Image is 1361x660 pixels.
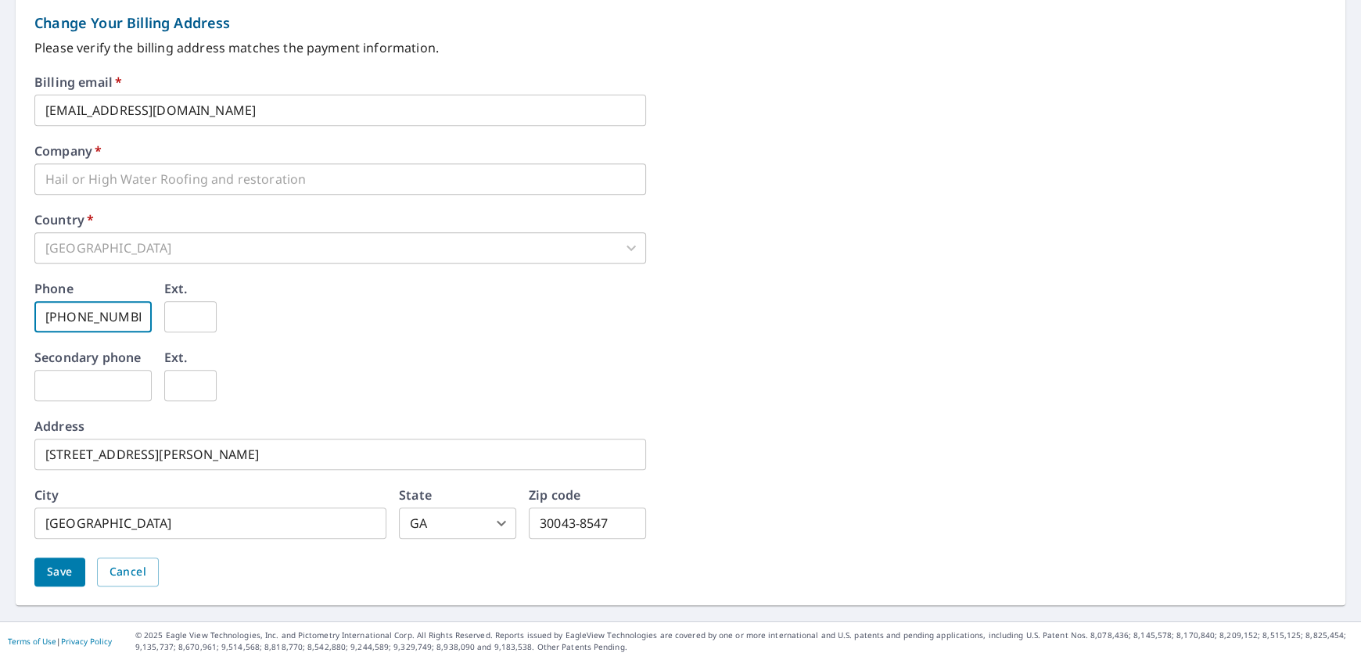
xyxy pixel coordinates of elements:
[8,637,112,646] p: |
[34,558,85,586] button: Save
[34,351,141,364] label: Secondary phone
[34,213,94,226] label: Country
[34,38,1327,57] p: Please verify the billing address matches the payment information.
[8,636,56,647] a: Terms of Use
[34,76,122,88] label: Billing email
[529,489,580,501] label: Zip code
[97,558,159,586] button: Cancel
[110,562,146,582] span: Cancel
[135,630,1353,653] p: © 2025 Eagle View Technologies, Inc. and Pictometry International Corp. All Rights Reserved. Repo...
[399,508,516,539] div: GA
[164,282,188,295] label: Ext.
[34,232,646,264] div: [GEOGRAPHIC_DATA]
[61,636,112,647] a: Privacy Policy
[34,13,1327,34] p: Change Your Billing Address
[164,351,188,364] label: Ext.
[47,562,73,582] span: Save
[34,489,59,501] label: City
[34,282,74,295] label: Phone
[34,420,84,432] label: Address
[399,489,432,501] label: State
[34,145,102,157] label: Company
